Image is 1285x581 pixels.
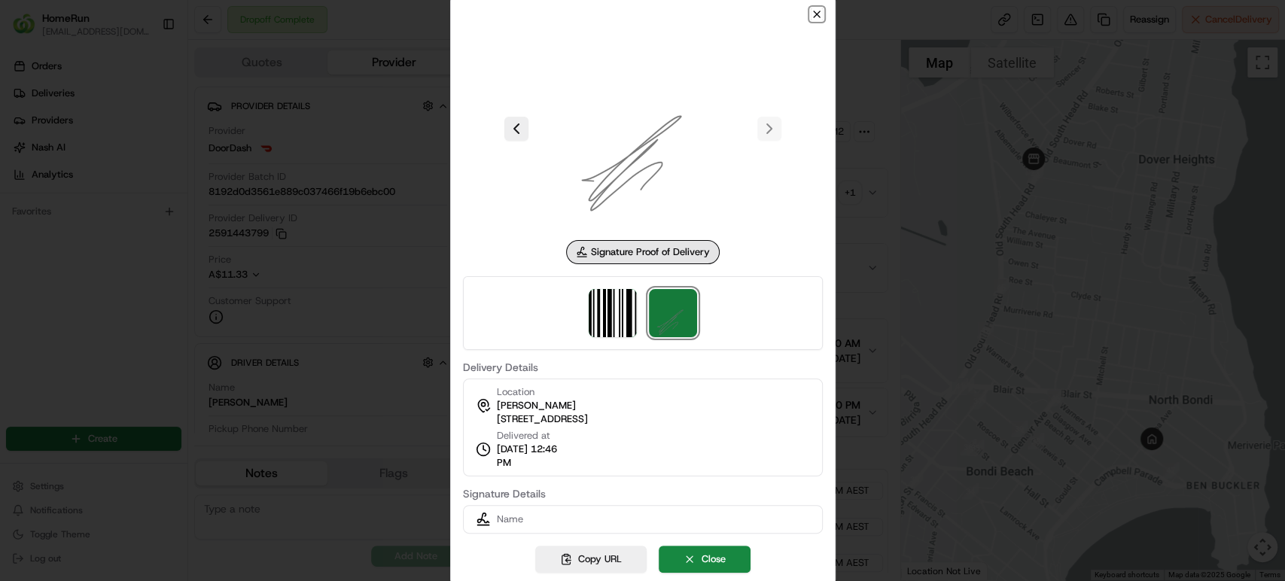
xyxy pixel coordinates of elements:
img: signature_proof_of_delivery image [534,20,751,237]
label: Delivery Details [462,362,822,373]
button: Copy URL [535,546,647,573]
img: signature_proof_of_delivery image [649,289,697,337]
div: Signature Proof of Delivery [566,240,720,264]
img: barcode_scan_on_pickup image [589,289,637,337]
span: [STREET_ADDRESS] [496,412,587,426]
span: Location [496,385,534,399]
label: Signature Details [462,488,822,499]
button: Close [659,546,751,573]
span: [PERSON_NAME] [496,399,575,412]
span: Delivered at [496,429,565,443]
span: Name [496,513,522,526]
span: [DATE] 12:46 PM [496,443,565,470]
